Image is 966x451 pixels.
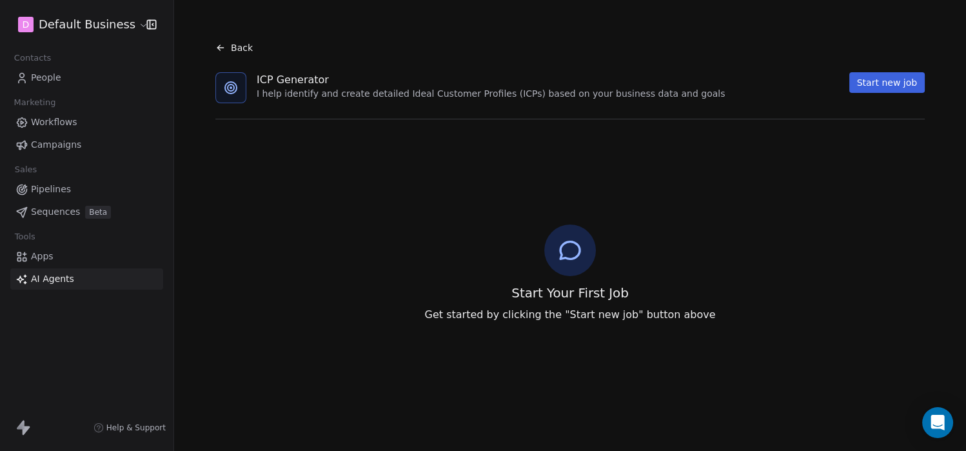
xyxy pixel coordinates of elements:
a: Workflows [10,112,163,133]
span: Marketing [8,93,61,112]
a: People [10,67,163,88]
span: Back [231,41,253,54]
span: D [23,18,30,31]
span: Get started by clicking the "Start new job" button above [424,307,715,323]
span: Help & Support [106,423,166,433]
span: AI Agents [31,272,74,286]
span: Start Your First Job [511,284,629,302]
div: ICP Generator [257,72,725,88]
span: Pipelines [31,183,71,196]
button: DDefault Business [15,14,137,35]
span: Beta [85,206,111,219]
span: Campaigns [31,138,81,152]
span: Default Business [39,16,135,33]
a: Pipelines [10,179,163,200]
span: Sales [9,160,43,179]
span: Sequences [31,205,80,219]
span: People [31,71,61,85]
div: I help identify and create detailed Ideal Customer Profiles (ICPs) based on your business data an... [257,88,725,101]
a: SequencesBeta [10,201,163,223]
button: Start new job [849,72,925,93]
a: Help & Support [94,423,166,433]
div: Open Intercom Messenger [922,407,953,438]
span: Tools [9,227,41,246]
a: Apps [10,246,163,267]
span: Workflows [31,115,77,129]
a: AI Agents [10,268,163,290]
a: Campaigns [10,134,163,155]
span: Contacts [8,48,57,68]
span: Apps [31,250,54,263]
